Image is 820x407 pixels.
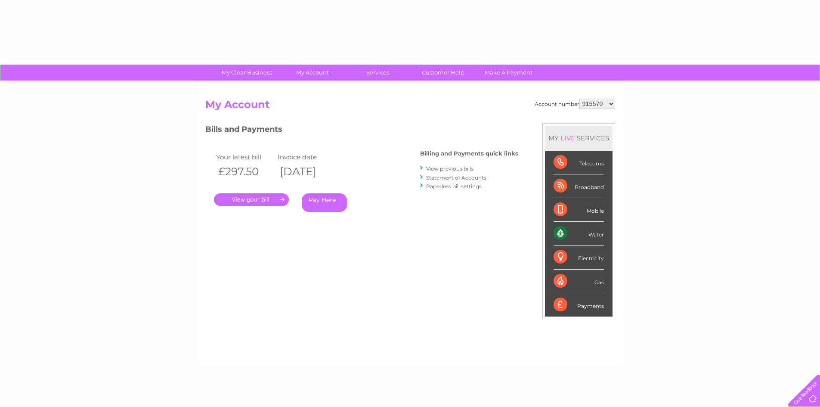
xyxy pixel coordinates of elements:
th: [DATE] [275,163,337,180]
div: Payments [554,293,604,317]
th: £297.50 [214,163,276,180]
h4: Billing and Payments quick links [420,150,518,157]
div: Broadband [554,174,604,198]
div: Water [554,222,604,245]
a: View previous bills [426,165,473,172]
a: Customer Help [408,65,479,81]
a: Paperless bill settings [426,183,482,190]
div: Electricity [554,245,604,269]
a: . [214,193,289,206]
div: MY SERVICES [545,126,613,150]
td: Your latest bill [214,151,276,163]
a: Statement of Accounts [426,174,486,181]
a: My Account [277,65,348,81]
h2: My Account [205,99,615,115]
div: LIVE [559,134,577,142]
div: Gas [554,270,604,293]
h3: Bills and Payments [205,123,518,138]
td: Invoice date [275,151,337,163]
a: My Clear Business [211,65,282,81]
div: Mobile [554,198,604,222]
a: Make A Payment [473,65,544,81]
div: Account number [535,99,615,109]
a: Pay Here [302,193,347,212]
a: Services [342,65,413,81]
div: Telecoms [554,151,604,174]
